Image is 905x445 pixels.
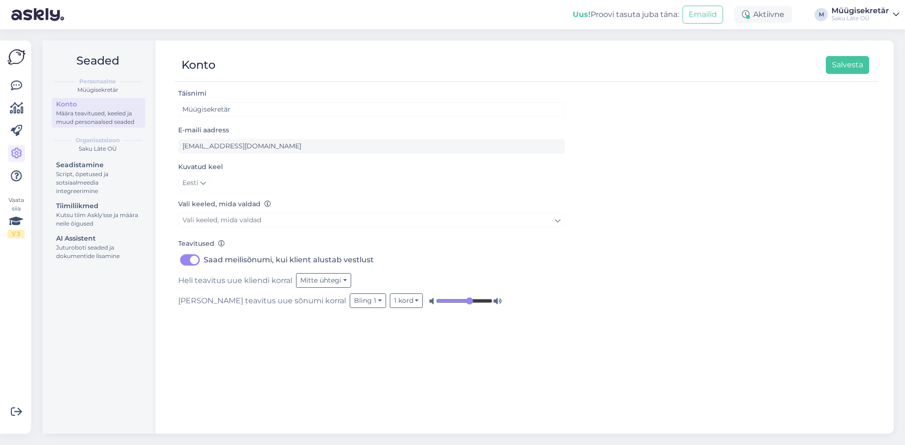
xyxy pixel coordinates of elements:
[831,7,899,22] a: MüügisekretärSaku Läte OÜ
[814,8,828,21] div: M
[178,125,229,135] label: E-maili aadress
[178,102,565,117] input: Sisesta nimi
[182,178,198,188] span: Eesti
[182,216,261,224] span: Vali keeled, mida valdad
[56,99,141,109] div: Konto
[56,243,141,260] div: Juturoboti seaded ja dokumentide lisamine
[178,293,565,308] div: [PERSON_NAME] teavitus uue sõnumi korral
[831,7,889,15] div: Müügisekretär
[178,89,206,98] label: Täisnimi
[390,293,423,308] button: 1 kord
[75,136,120,145] b: Organisatsioon
[52,159,145,197] a: SeadistamineScript, õpetused ja sotsiaalmeedia integreerimine
[79,77,116,86] b: Personaalne
[50,52,145,70] h2: Seaded
[178,199,271,209] label: Vali keeled, mida valdad
[56,234,141,243] div: AI Assistent
[178,213,565,227] a: Vali keeled, mida valdad
[734,6,792,23] div: Aktiivne
[56,160,141,170] div: Seadistamine
[204,252,374,267] label: Saad meilisõnumi, kui klient alustab vestlust
[831,15,889,22] div: Saku Läte OÜ
[56,170,141,195] div: Script, õpetused ja sotsiaalmeedia integreerimine
[178,139,565,154] input: Sisesta e-maili aadress
[826,56,869,74] button: Salvesta
[178,176,210,191] a: Eesti
[8,230,25,238] div: 1 / 3
[573,9,679,20] div: Proovi tasuta juba täna:
[178,162,223,172] label: Kuvatud keel
[50,86,145,94] div: Müügisekretär
[56,211,141,228] div: Kutsu tiim Askly'sse ja määra neile õigused
[178,239,225,249] label: Teavitused
[181,56,215,74] div: Konto
[350,293,386,308] button: Bling 1
[573,10,591,19] b: Uus!
[52,232,145,262] a: AI AssistentJuturoboti seaded ja dokumentide lisamine
[683,6,723,24] button: Emailid
[296,273,351,288] button: Mitte ühtegi
[50,145,145,153] div: Saku Läte OÜ
[56,201,141,211] div: Tiimiliikmed
[52,98,145,128] a: KontoMäära teavitused, keeled ja muud personaalsed seaded
[56,109,141,126] div: Määra teavitused, keeled ja muud personaalsed seaded
[8,196,25,238] div: Vaata siia
[52,200,145,229] a: TiimiliikmedKutsu tiim Askly'sse ja määra neile õigused
[8,48,25,66] img: Askly Logo
[178,273,565,288] div: Heli teavitus uue kliendi korral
